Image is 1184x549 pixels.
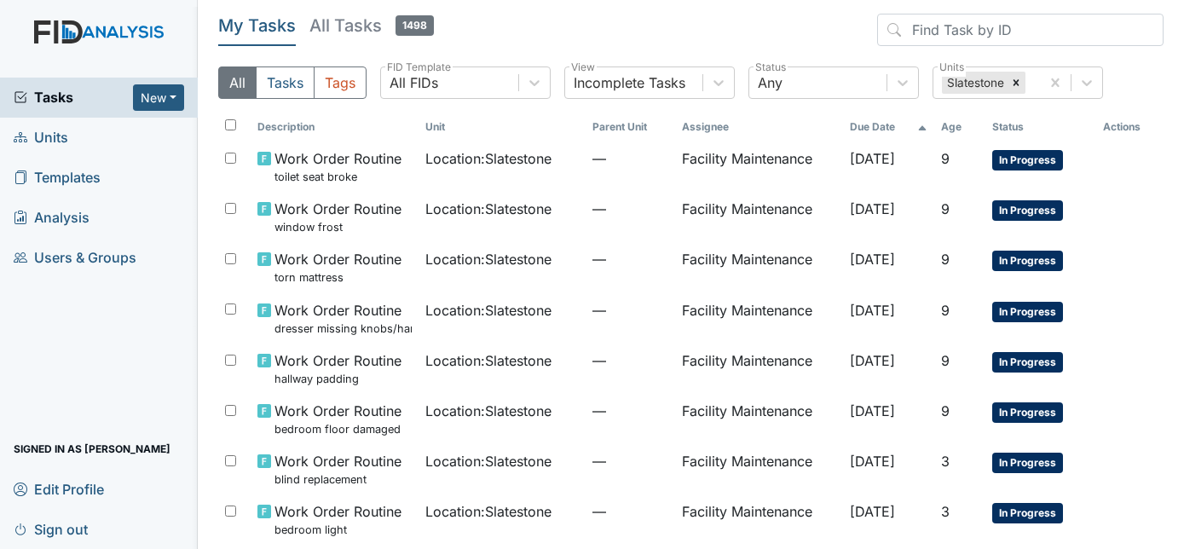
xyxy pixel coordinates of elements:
[274,401,401,437] span: Work Order Routine bedroom floor damaged
[992,150,1063,170] span: In Progress
[274,471,401,488] small: blind replacement
[942,72,1007,94] div: Slatestone
[274,501,401,538] span: Work Order Routine bedroom light
[877,14,1164,46] input: Find Task by ID
[675,394,843,444] td: Facility Maintenance
[425,300,552,321] span: Location : Slatestone
[675,242,843,292] td: Facility Maintenance
[274,169,401,185] small: toilet seat broke
[274,219,401,235] small: window frost
[425,350,552,371] span: Location : Slatestone
[14,245,136,271] span: Users & Groups
[675,444,843,494] td: Facility Maintenance
[133,84,184,111] button: New
[592,148,668,169] span: —
[218,14,296,38] h5: My Tasks
[314,66,367,99] button: Tags
[14,124,68,151] span: Units
[592,401,668,421] span: —
[941,453,950,470] span: 3
[592,350,668,371] span: —
[934,113,985,142] th: Toggle SortBy
[992,453,1063,473] span: In Progress
[843,113,933,142] th: Toggle SortBy
[592,300,668,321] span: —
[274,249,401,286] span: Work Order Routine torn mattress
[425,148,552,169] span: Location : Slatestone
[425,401,552,421] span: Location : Slatestone
[586,113,675,142] th: Toggle SortBy
[256,66,315,99] button: Tasks
[592,249,668,269] span: —
[850,251,895,268] span: [DATE]
[850,200,895,217] span: [DATE]
[592,199,668,219] span: —
[941,251,950,268] span: 9
[992,503,1063,523] span: In Progress
[396,15,434,36] span: 1498
[274,522,401,538] small: bedroom light
[592,501,668,522] span: —
[274,300,412,337] span: Work Order Routine dresser missing knobs/handles
[675,494,843,545] td: Facility Maintenance
[941,503,950,520] span: 3
[14,165,101,191] span: Templates
[274,350,401,387] span: Work Order Routine hallway padding
[14,516,88,542] span: Sign out
[675,344,843,394] td: Facility Maintenance
[992,302,1063,322] span: In Progress
[274,371,401,387] small: hallway padding
[850,352,895,369] span: [DATE]
[274,148,401,185] span: Work Order Routine toilet seat broke
[14,476,104,502] span: Edit Profile
[574,72,685,93] div: Incomplete Tasks
[992,251,1063,271] span: In Progress
[309,14,434,38] h5: All Tasks
[675,192,843,242] td: Facility Maintenance
[675,293,843,344] td: Facility Maintenance
[425,501,552,522] span: Location : Slatestone
[218,66,367,99] div: Type filter
[850,453,895,470] span: [DATE]
[14,205,90,231] span: Analysis
[274,269,401,286] small: torn mattress
[274,451,401,488] span: Work Order Routine blind replacement
[850,402,895,419] span: [DATE]
[941,302,950,319] span: 9
[274,199,401,235] span: Work Order Routine window frost
[419,113,586,142] th: Toggle SortBy
[992,200,1063,221] span: In Progress
[390,72,438,93] div: All FIDs
[992,352,1063,373] span: In Progress
[850,150,895,167] span: [DATE]
[592,451,668,471] span: —
[850,302,895,319] span: [DATE]
[850,503,895,520] span: [DATE]
[14,87,133,107] a: Tasks
[14,436,170,462] span: Signed in as [PERSON_NAME]
[758,72,783,93] div: Any
[1096,113,1164,142] th: Actions
[425,249,552,269] span: Location : Slatestone
[941,402,950,419] span: 9
[941,352,950,369] span: 9
[274,421,401,437] small: bedroom floor damaged
[225,119,236,130] input: Toggle All Rows Selected
[675,113,843,142] th: Assignee
[425,199,552,219] span: Location : Slatestone
[274,321,412,337] small: dresser missing knobs/handles
[425,451,552,471] span: Location : Slatestone
[992,402,1063,423] span: In Progress
[251,113,419,142] th: Toggle SortBy
[675,142,843,192] td: Facility Maintenance
[941,200,950,217] span: 9
[941,150,950,167] span: 9
[218,66,257,99] button: All
[985,113,1096,142] th: Toggle SortBy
